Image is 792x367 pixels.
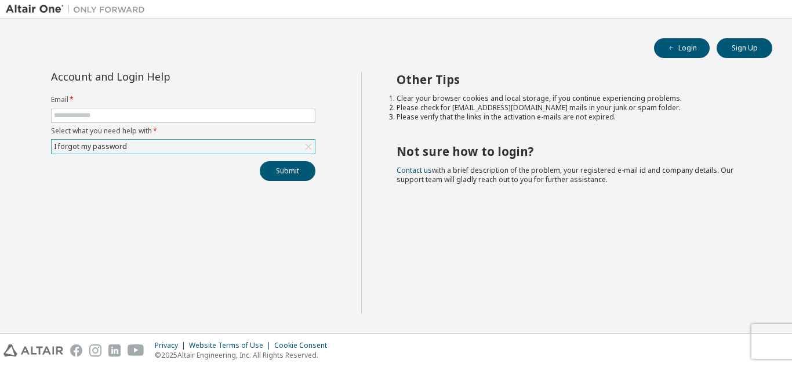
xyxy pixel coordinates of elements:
label: Select what you need help with [51,126,315,136]
div: Cookie Consent [274,341,334,350]
li: Please check for [EMAIL_ADDRESS][DOMAIN_NAME] mails in your junk or spam folder. [397,103,752,112]
div: I forgot my password [52,140,315,154]
a: Contact us [397,165,432,175]
button: Sign Up [717,38,772,58]
div: Privacy [155,341,189,350]
img: altair_logo.svg [3,344,63,357]
img: instagram.svg [89,344,101,357]
div: I forgot my password [52,140,129,153]
li: Please verify that the links in the activation e-mails are not expired. [397,112,752,122]
button: Login [654,38,710,58]
li: Clear your browser cookies and local storage, if you continue experiencing problems. [397,94,752,103]
label: Email [51,95,315,104]
img: youtube.svg [128,344,144,357]
p: © 2025 Altair Engineering, Inc. All Rights Reserved. [155,350,334,360]
button: Submit [260,161,315,181]
h2: Other Tips [397,72,752,87]
img: linkedin.svg [108,344,121,357]
h2: Not sure how to login? [397,144,752,159]
div: Account and Login Help [51,72,263,81]
img: facebook.svg [70,344,82,357]
div: Website Terms of Use [189,341,274,350]
span: with a brief description of the problem, your registered e-mail id and company details. Our suppo... [397,165,733,184]
img: Altair One [6,3,151,15]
